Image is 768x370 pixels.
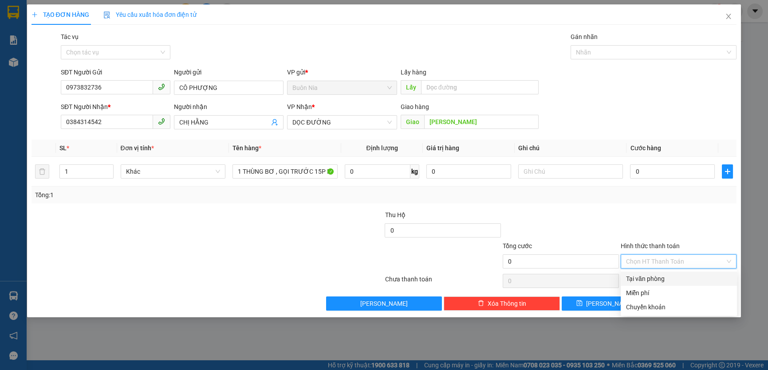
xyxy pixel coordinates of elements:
[421,80,539,94] input: Dọc đường
[571,33,598,40] label: Gán nhãn
[478,300,484,307] span: delete
[32,11,89,18] span: TẠO ĐƠN HÀNG
[503,242,532,249] span: Tổng cước
[126,165,221,178] span: Khác
[401,103,429,110] span: Giao hàng
[103,11,197,18] span: Yêu cầu xuất hóa đơn điện tử
[287,103,312,110] span: VP Nhận
[626,302,732,312] div: Chuyển khoản
[630,144,661,152] span: Cước hàng
[61,67,170,77] div: SĐT Người Gửi
[232,144,261,152] span: Tên hàng
[426,144,459,152] span: Giá trị hàng
[586,299,634,308] span: [PERSON_NAME]
[716,4,741,29] button: Close
[444,296,560,311] button: deleteXóa Thông tin
[174,102,284,112] div: Người nhận
[426,164,511,179] input: 0
[121,144,154,152] span: Đơn vị tính
[35,164,49,179] button: delete
[488,299,526,308] span: Xóa Thông tin
[366,144,398,152] span: Định lượng
[61,33,79,40] label: Tác vụ
[103,12,110,19] img: icon
[626,274,732,284] div: Tại văn phòng
[722,164,733,179] button: plus
[562,296,648,311] button: save[PERSON_NAME]
[158,83,165,90] span: phone
[35,190,297,200] div: Tổng: 1
[158,118,165,125] span: phone
[232,164,338,179] input: VD: Bàn, Ghế
[292,116,391,129] span: DỌC ĐƯỜNG
[292,81,391,94] span: Buôn Nia
[621,242,680,249] label: Hình thức thanh toán
[515,140,627,157] th: Ghi chú
[384,274,502,290] div: Chưa thanh toán
[59,144,67,152] span: SL
[326,296,442,311] button: [PERSON_NAME]
[410,164,419,179] span: kg
[626,288,732,298] div: Miễn phí
[722,168,733,175] span: plus
[360,299,408,308] span: [PERSON_NAME]
[424,115,539,129] input: Dọc đường
[271,119,278,126] span: user-add
[61,102,170,112] div: SĐT Người Nhận
[576,300,583,307] span: save
[287,67,397,77] div: VP gửi
[32,12,38,18] span: plus
[401,115,424,129] span: Giao
[401,69,426,76] span: Lấy hàng
[385,211,405,218] span: Thu Hộ
[518,164,623,179] input: Ghi Chú
[401,80,421,94] span: Lấy
[174,67,284,77] div: Người gửi
[725,13,732,20] span: close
